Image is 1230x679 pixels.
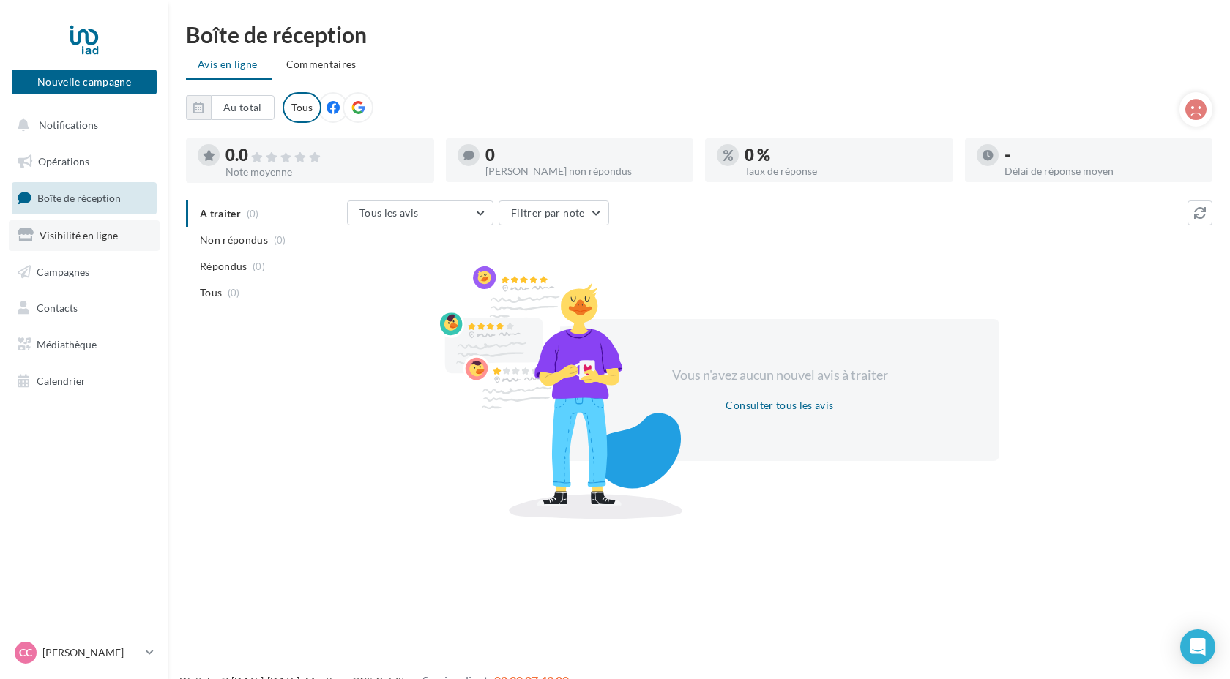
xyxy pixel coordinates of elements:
a: Campagnes [9,257,160,288]
div: 0.0 [225,147,422,164]
div: Tous [283,92,321,123]
button: Notifications [9,110,154,140]
p: [PERSON_NAME] [42,645,140,660]
span: Répondus [200,259,247,274]
button: Au total [211,95,275,120]
a: Opérations [9,146,160,177]
button: Consulter tous les avis [720,397,839,414]
button: Tous les avis [347,200,493,225]
span: (0) [228,287,240,299]
div: Délai de réponse moyen [1004,166,1201,176]
span: Tous les avis [359,206,419,219]
span: Non répondus [200,233,268,247]
span: Calendrier [37,375,86,387]
button: Au total [186,95,275,120]
a: Boîte de réception [9,182,160,214]
a: Contacts [9,293,160,323]
div: 0 % [745,147,942,163]
span: (0) [253,260,265,272]
div: Boîte de réception [186,23,1212,45]
div: Open Intercom Messenger [1180,629,1215,664]
div: - [1004,147,1201,163]
span: Contacts [37,301,78,314]
span: Opérations [38,155,89,168]
span: CC [19,645,32,660]
span: Commentaires [286,57,357,72]
span: (0) [274,234,286,246]
a: Médiathèque [9,329,160,360]
div: [PERSON_NAME] non répondus [485,166,682,176]
span: Tous [200,285,222,300]
span: Boîte de réception [37,192,121,204]
a: Visibilité en ligne [9,220,160,251]
div: Taux de réponse [745,166,942,176]
span: Notifications [39,119,98,131]
span: Campagnes [37,265,89,277]
a: CC [PERSON_NAME] [12,639,157,667]
span: Médiathèque [37,338,97,350]
button: Nouvelle campagne [12,70,157,94]
button: Filtrer par note [499,200,609,225]
div: Note moyenne [225,167,422,177]
a: Calendrier [9,366,160,397]
span: Visibilité en ligne [40,229,118,241]
div: 0 [485,147,682,163]
div: Vous n'avez aucun nouvel avis à traiter [654,366,906,385]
